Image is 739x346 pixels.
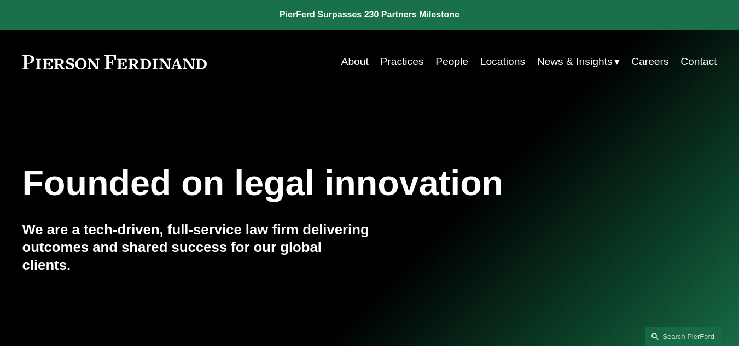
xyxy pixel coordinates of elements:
span: News & Insights [537,52,613,72]
a: folder dropdown [537,51,620,72]
h1: Founded on legal innovation [22,163,601,203]
a: Locations [480,51,525,72]
a: Contact [680,51,717,72]
a: Search this site [645,327,721,346]
a: About [341,51,369,72]
h4: We are a tech-driven, full-service law firm delivering outcomes and shared success for our global... [22,221,370,274]
a: Careers [631,51,668,72]
a: People [435,51,468,72]
a: Practices [380,51,423,72]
